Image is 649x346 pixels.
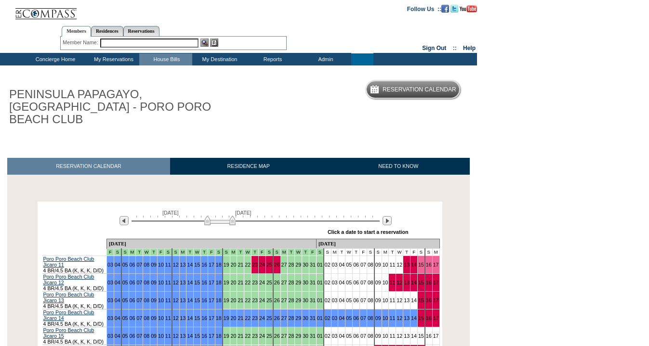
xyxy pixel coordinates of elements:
a: 08 [144,262,149,268]
td: My Destination [192,53,245,65]
td: 14 [411,291,418,309]
a: Reservations [123,26,159,36]
a: 05 [122,280,128,285]
a: 15 [418,280,424,285]
a: 07 [136,297,142,303]
td: 08 [367,256,374,273]
td: CR Off Season 2025 [143,248,150,256]
td: W [396,248,403,256]
a: 04 [115,333,120,339]
a: 23 [252,262,258,268]
a: 04 [115,315,120,321]
a: 14 [187,297,193,303]
td: 05 [345,291,353,309]
a: 16 [201,262,207,268]
a: 13 [404,262,410,268]
a: 08 [144,315,149,321]
a: 17 [433,280,439,285]
a: 13 [180,297,186,303]
a: 03 [107,297,113,303]
td: T [389,248,396,256]
a: 14 [187,280,193,285]
td: 30 [302,273,309,291]
a: 04 [115,262,120,268]
td: CR Off Season 2025 [164,248,172,256]
td: [DATE] [106,239,316,248]
a: Become our fan on Facebook [441,5,449,11]
a: 10 [158,280,164,285]
a: 05 [346,315,352,321]
a: 09 [151,333,157,339]
td: Follow Us :: [407,5,441,13]
a: 14 [411,315,417,321]
a: 15 [194,280,200,285]
td: 20 [230,291,237,309]
a: 12 [173,333,179,339]
a: 13 [180,280,186,285]
td: F [360,248,367,256]
a: 21 [238,315,243,321]
td: 28 [288,273,295,291]
a: Poro Poro Beach Club Jicaro 14 [43,309,94,321]
a: 07 [360,315,366,321]
td: CR Off Season 2025 [295,248,302,256]
a: 17 [433,315,439,321]
td: CR Off Season 2025 [309,248,317,256]
a: 20 [231,315,237,321]
a: 16 [201,280,207,285]
td: 07 [360,256,367,273]
img: Reservations [210,38,218,47]
td: 10 [382,291,389,309]
a: 12 [173,262,179,268]
td: 20 [230,327,237,345]
td: 07 [360,291,367,309]
td: House Bills [139,53,192,65]
td: 06 [353,291,360,309]
a: 06 [353,315,359,321]
td: 28 [288,256,295,273]
a: Poro Poro Beach Club Jicaro 15 [43,327,94,339]
a: Follow us on Twitter [450,5,458,11]
td: 25 [265,273,273,291]
a: 18 [216,315,222,321]
a: 13 [180,315,186,321]
a: 15 [418,262,424,268]
a: 17 [209,280,214,285]
a: 10 [158,315,164,321]
td: CR Off Season 2025 [172,248,179,256]
td: 22 [244,256,252,273]
a: 14 [411,262,417,268]
td: 4 BR/4.5 BA (K, K, K, D/D) [42,309,107,327]
td: 30 [302,291,309,309]
a: 17 [433,262,439,268]
div: Click a date to start a reservation [328,229,409,235]
a: 11 [165,262,171,268]
td: 24 [259,273,266,291]
td: 19 [223,273,230,291]
a: 10 [158,262,164,268]
a: 09 [151,262,157,268]
a: 03 [107,262,113,268]
td: 19 [223,291,230,309]
a: 11 [165,315,171,321]
a: 26 [274,262,280,268]
td: 08 [367,291,374,309]
a: 17 [209,315,214,321]
td: CR Off Season 2025 [186,248,194,256]
td: 09 [374,256,382,273]
td: 21 [237,256,244,273]
td: 4 BR/4.5 BA (K, K, K, D/D) [42,273,107,291]
td: 03 [331,256,338,273]
td: 07 [360,273,367,291]
td: 31 [309,273,317,291]
td: My Reservations [86,53,139,65]
td: 01 [316,256,323,273]
a: 14 [411,280,417,285]
a: 24 [259,315,265,321]
td: 02 [324,256,331,273]
a: 13 [404,315,410,321]
a: 09 [375,315,381,321]
a: 06 [130,262,135,268]
a: 18 [216,333,222,339]
a: Subscribe to our YouTube Channel [460,5,477,11]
